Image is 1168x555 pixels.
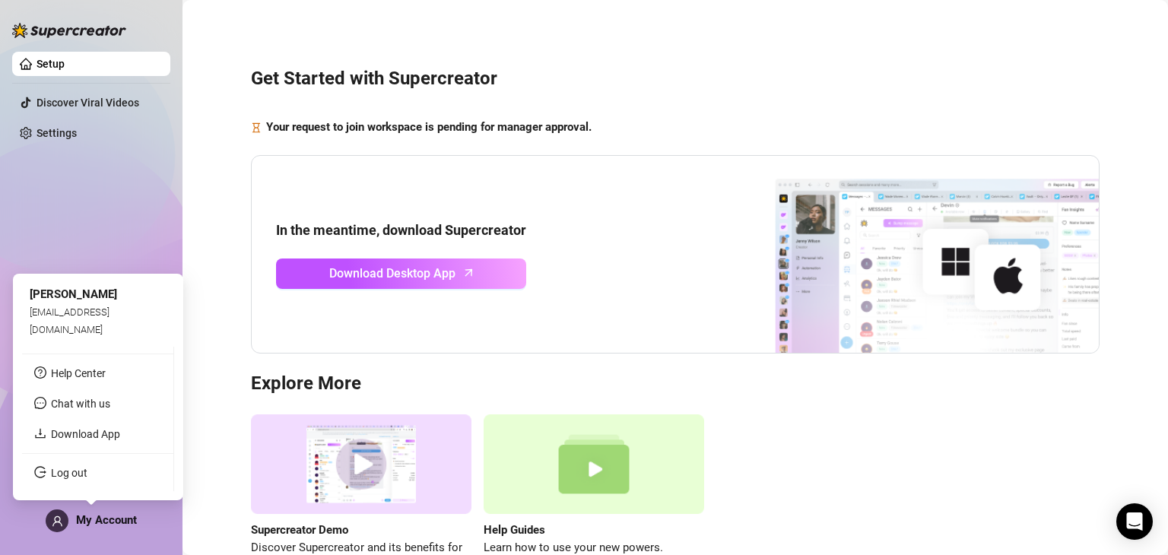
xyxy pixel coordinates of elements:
[36,97,139,109] a: Discover Viral Videos
[484,523,545,537] strong: Help Guides
[36,127,77,139] a: Settings
[266,120,592,134] strong: Your request to join workspace is pending for manager approval.
[329,264,455,283] span: Download Desktop App
[22,461,173,485] li: Log out
[12,23,126,38] img: logo-BBDzfeDw.svg
[719,156,1099,354] img: download app
[34,397,46,409] span: message
[276,258,526,289] a: Download Desktop Apparrow-up
[36,58,65,70] a: Setup
[51,367,106,379] a: Help Center
[251,414,471,514] img: supercreator demo
[51,398,110,410] span: Chat with us
[276,222,526,238] strong: In the meantime, download Supercreator
[484,414,704,514] img: help guides
[51,428,120,440] a: Download App
[30,287,117,301] span: [PERSON_NAME]
[251,523,348,537] strong: Supercreator Demo
[76,513,137,527] span: My Account
[52,515,63,527] span: user
[251,372,1100,396] h3: Explore More
[460,264,478,281] span: arrow-up
[30,306,109,335] span: [EMAIL_ADDRESS][DOMAIN_NAME]
[251,119,262,137] span: hourglass
[1116,503,1153,540] div: Open Intercom Messenger
[251,67,1100,91] h3: Get Started with Supercreator
[51,467,87,479] a: Log out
